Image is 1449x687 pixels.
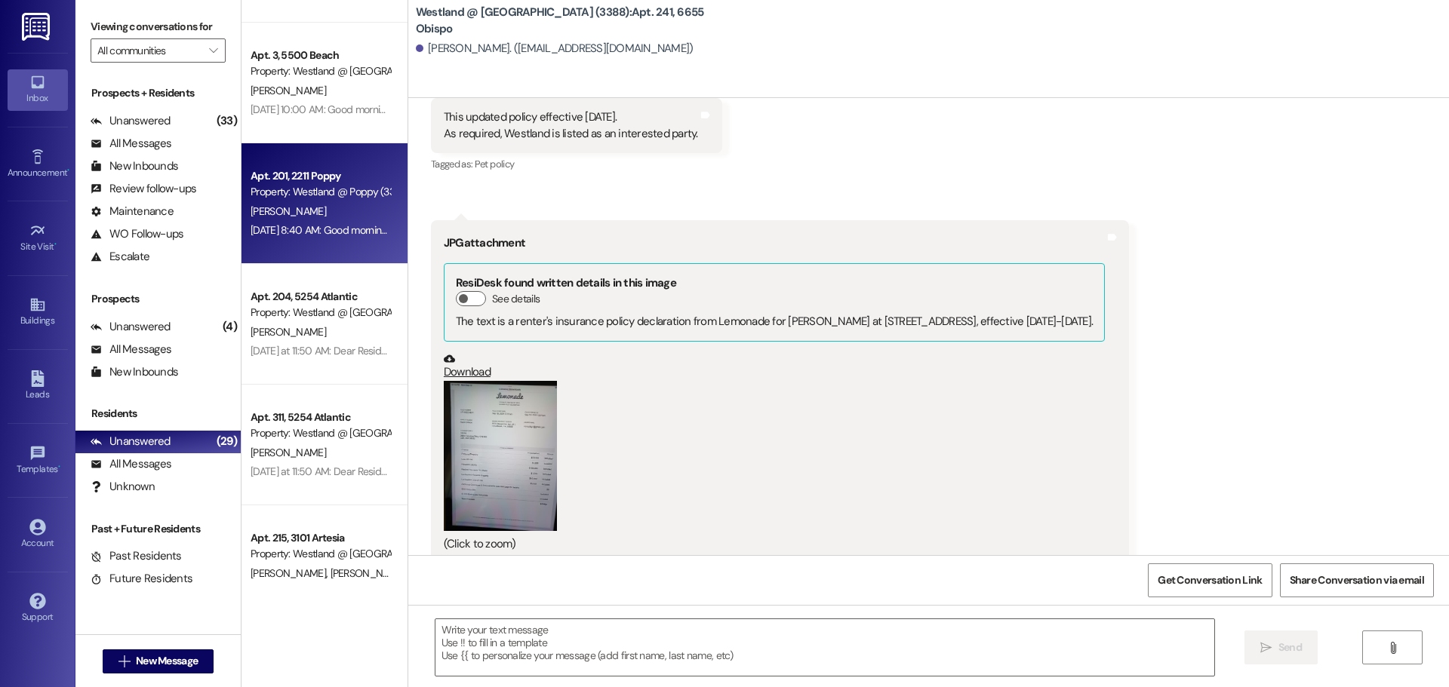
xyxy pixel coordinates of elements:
[91,548,182,564] div: Past Residents
[91,456,171,472] div: All Messages
[251,103,891,116] div: [DATE] 10:00 AM: Good morning we do I talk to about A custodian that keeps Using the blower downs...
[213,109,241,133] div: (33)
[1290,572,1424,588] span: Share Conversation via email
[444,381,557,532] button: Zoom image
[75,85,241,101] div: Prospects + Residents
[251,48,390,63] div: Apt. 3, 5500 Beach
[103,649,214,673] button: New Message
[97,38,202,63] input: All communities
[91,319,171,335] div: Unanswered
[91,136,171,152] div: All Messages
[8,440,68,481] a: Templates •
[416,5,718,37] b: Westland @ [GEOGRAPHIC_DATA] (3388): Apt. 241, 6655 Obispo
[213,430,241,453] div: (29)
[91,479,155,495] div: Unknown
[91,434,171,449] div: Unanswered
[456,275,676,290] b: ResiDesk found written details in this image
[1244,630,1318,664] button: Send
[1148,563,1272,597] button: Get Conversation Link
[444,536,1105,552] div: (Click to zoom)
[91,571,192,587] div: Future Residents
[251,204,326,218] span: [PERSON_NAME]
[251,63,390,79] div: Property: Westland @ [GEOGRAPHIC_DATA] (3394)
[251,84,326,97] span: [PERSON_NAME]
[251,223,584,237] div: [DATE] 8:40 AM: Good morning, what is a good number to contact you on ??
[8,514,68,555] a: Account
[91,181,196,197] div: Review follow-ups
[91,158,178,174] div: New Inbounds
[8,588,68,629] a: Support
[251,168,390,184] div: Apt. 201, 2211 Poppy
[1158,572,1262,588] span: Get Conversation Link
[251,184,390,200] div: Property: Westland @ Poppy (3383)
[251,530,390,546] div: Apt. 215, 3101 Artesia
[91,15,226,38] label: Viewing conversations for
[8,366,68,406] a: Leads
[444,353,1105,379] a: Download
[54,239,57,250] span: •
[91,249,149,265] div: Escalate
[58,462,60,472] span: •
[75,406,241,422] div: Residents
[444,235,525,250] b: JPG attachment
[251,425,390,441] div: Property: Westland @ [GEOGRAPHIC_DATA] (3283)
[1387,642,1398,654] i: 
[8,69,68,110] a: Inbox
[22,13,53,41] img: ResiDesk Logo
[251,325,326,339] span: [PERSON_NAME]
[91,204,174,219] div: Maintenance
[251,409,390,425] div: Apt. 311, 5254 Atlantic
[136,653,198,669] span: New Message
[219,315,241,339] div: (4)
[475,158,515,170] span: Pet policy
[91,113,171,129] div: Unanswered
[118,655,130,667] i: 
[251,305,390,320] div: Property: Westland @ [GEOGRAPHIC_DATA] (3283)
[330,566,405,580] span: [PERSON_NAME]
[75,291,241,307] div: Prospects
[251,566,331,580] span: [PERSON_NAME]
[1260,642,1272,654] i: 
[251,546,390,562] div: Property: Westland @ [GEOGRAPHIC_DATA] (3388)
[67,165,69,176] span: •
[1278,639,1302,655] span: Send
[251,289,390,305] div: Apt. 204, 5254 Atlantic
[444,109,698,142] div: This updated policy effective [DATE]. As required, Westland is listed as an interested party.
[492,291,540,307] label: See details
[91,364,178,380] div: New Inbounds
[251,446,326,459] span: [PERSON_NAME]
[91,342,171,357] div: All Messages
[431,153,722,175] div: Tagged as:
[416,41,694,57] div: [PERSON_NAME]. ([EMAIL_ADDRESS][DOMAIN_NAME])
[8,218,68,259] a: Site Visit •
[75,521,241,537] div: Past + Future Residents
[456,314,1093,330] div: The text is a renter's insurance policy declaration from Lemonade for [PERSON_NAME] at [STREET_AD...
[1280,563,1434,597] button: Share Conversation via email
[91,226,183,242] div: WO Follow-ups
[8,292,68,333] a: Buildings
[209,44,217,57] i: 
